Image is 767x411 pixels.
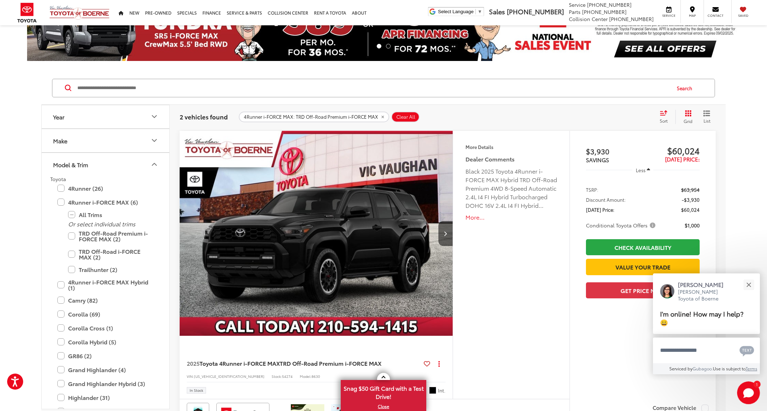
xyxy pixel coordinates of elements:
span: Grid [684,118,693,124]
span: Int. [438,387,446,394]
p: [PERSON_NAME] [678,281,731,288]
label: Corolla Cross (1) [57,322,154,334]
button: Next image [438,221,453,246]
button: Less [632,164,654,176]
span: TSRP: [586,186,598,193]
span: VIN: [187,374,194,379]
label: Camry (82) [57,294,154,307]
span: 2 vehicles found [180,112,228,121]
button: MakeMake [42,129,170,152]
a: Check Availability [586,239,700,255]
label: 4Runner (26) [57,182,154,195]
span: Toyota 4Runner i-FORCE MAX [200,359,280,367]
span: I'm online! How may I help? 😀 [660,309,743,327]
span: Service [661,13,677,18]
span: dropdown dots [438,361,440,366]
label: Grand Highlander Hybrid (3) [57,377,154,390]
span: $60,024 [681,206,700,213]
i: Or select individual trims [68,220,135,228]
div: Black 2025 Toyota 4Runner i-FORCE MAX Hybrid TRD Off-Road Premium 4WD 8-Speed Automatic 2.4L I4 F... [465,167,557,210]
span: Serviced by [669,365,693,371]
label: 4Runner i-FORCE MAX Hybrid (1) [57,276,154,294]
span: Select Language [438,9,474,14]
div: Make [150,136,159,145]
span: SAVINGS [586,156,609,164]
label: Corolla (69) [57,308,154,320]
span: 8630 [312,374,320,379]
label: TRD Off-Road i-FORCE MAX (2) [68,245,154,263]
button: Get Price Now [586,282,700,298]
a: Terms [746,365,757,371]
button: List View [698,110,716,124]
div: Model & Trim [53,161,88,168]
span: $3,930 [586,146,643,156]
div: Year [53,113,65,120]
p: [PERSON_NAME] Toyota of Boerne [678,288,731,302]
span: 1 [756,382,758,386]
label: Highlander (31) [57,391,154,404]
span: Clear All [396,114,415,120]
span: Sales [489,7,505,16]
button: Search [670,79,702,97]
button: Toggle Chat Window [737,381,760,404]
svg: Text [740,345,754,356]
h5: Dealer Comments [465,155,557,163]
span: Snag $50 Gift Card with a Test Drive! [341,381,426,402]
label: Trailhunter (2) [68,263,154,276]
span: Contact [707,13,724,18]
button: Model & TrimModel & Trim [42,153,170,176]
img: Vic Vaughan Toyota of Boerne [49,5,110,20]
label: TRD Off-Road Premium i-FORCE MAX (2) [68,227,154,245]
label: All Trims [68,209,154,221]
label: 4Runner i-FORCE MAX (6) [57,196,154,209]
div: Make [53,137,67,144]
button: Close [741,277,756,292]
span: [PHONE_NUMBER] [507,7,564,16]
span: 4Runner i-FORCE MAX: TRD Off-Road Premium i-FORCE MAX [244,114,378,120]
span: [PHONE_NUMBER] [587,1,632,8]
button: Chat with SMS [737,342,756,358]
button: Actions [433,357,446,370]
span: Use is subject to [713,365,746,371]
span: ▼ [478,9,482,14]
h4: More Details [465,144,557,149]
button: YearYear [42,105,170,128]
span: Conditional Toyota Offers [586,222,657,229]
span: Map [684,13,700,18]
a: 2025 Toyota 4Runner TRD Off-Road Premium PT4WD2025 Toyota 4Runner TRD Off-Road Premium PT4WD2025 ... [179,131,453,336]
span: Collision Center [569,15,608,22]
button: Clear All [391,112,419,122]
label: Corolla Hybrid (5) [57,336,154,348]
button: remove 4Runner%20i-FORCE%20MAX: TRD%20Off-Road%20Premium%20i-FORCE%20MAX [239,112,389,122]
div: Close[PERSON_NAME][PERSON_NAME] Toyota of BoerneI'm online! How may I help? 😀Type your messageCha... [653,273,760,374]
input: Search by Make, Model, or Keyword [77,79,670,97]
span: [DATE] Price: [665,155,700,163]
span: Less [636,167,645,173]
img: 2025 Toyota 4Runner TRD Off-Road Premium PT4WD [179,131,453,336]
button: Select sort value [656,110,675,124]
span: [PHONE_NUMBER] [582,8,627,15]
span: Discount Amount: [586,196,626,203]
span: [PHONE_NUMBER] [609,15,654,22]
span: Sort [660,118,668,124]
span: TRD Off-Road Premium i-FORCE MAX [280,359,381,367]
a: 2025Toyota 4Runner i-FORCE MAXTRD Off-Road Premium i-FORCE MAX [187,359,421,367]
span: Stock: [272,374,282,379]
span: [DATE] Price: [586,206,614,213]
span: Model: [300,374,312,379]
button: Conditional Toyota Offers [586,222,658,229]
a: Select Language​ [438,9,482,14]
button: Grid View [675,110,698,124]
span: Black Softex [429,387,436,394]
span: Toyota [50,175,66,183]
span: $1,000 [685,222,700,229]
label: Grand Highlander (4) [57,364,154,376]
span: [US_VEHICLE_IDENTIFICATION_NUMBER] [194,374,264,379]
span: $63,954 [681,186,700,193]
span: Saved [735,13,751,18]
svg: Start Chat [737,381,760,404]
a: Gubagoo. [693,365,713,371]
span: In Stock [190,389,203,392]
